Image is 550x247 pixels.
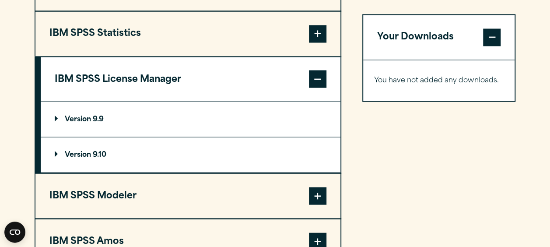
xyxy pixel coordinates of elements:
summary: Version 9.9 [41,102,340,137]
button: IBM SPSS License Manager [41,57,340,102]
summary: Version 9.10 [41,137,340,172]
button: IBM SPSS Statistics [35,11,340,56]
p: Version 9.10 [55,151,106,158]
div: Your Downloads [363,60,515,101]
button: Your Downloads [363,15,515,60]
p: Version 9.9 [55,116,104,123]
div: IBM SPSS License Manager [41,101,340,173]
p: You have not added any downloads. [374,74,504,87]
button: IBM SPSS Modeler [35,173,340,218]
button: Open CMP widget [4,222,25,243]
